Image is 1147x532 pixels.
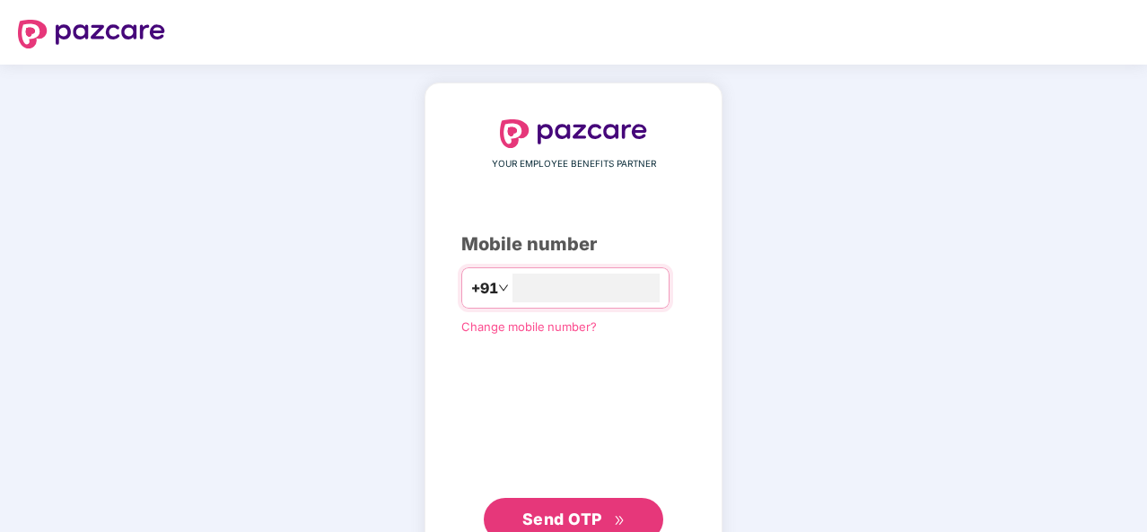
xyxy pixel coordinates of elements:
div: Mobile number [461,231,686,258]
img: logo [18,20,165,48]
span: YOUR EMPLOYEE BENEFITS PARTNER [492,157,656,171]
img: logo [500,119,647,148]
a: Change mobile number? [461,319,597,334]
span: double-right [614,515,626,527]
span: +91 [471,277,498,300]
span: down [498,283,509,293]
span: Send OTP [522,510,602,528]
